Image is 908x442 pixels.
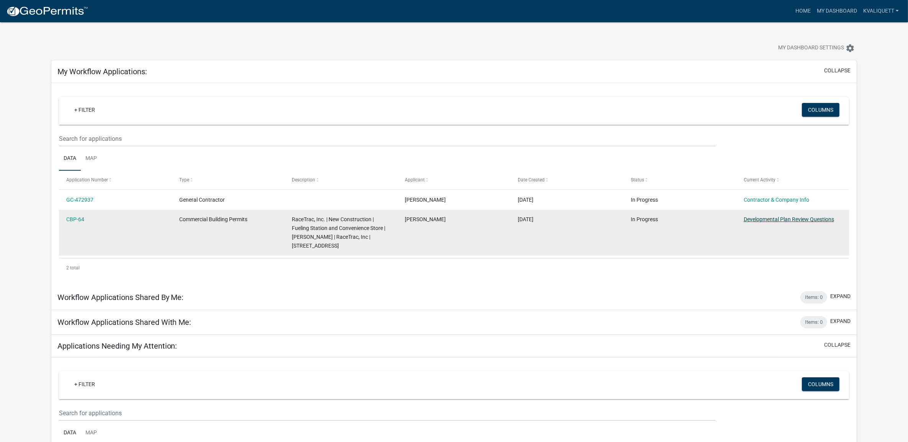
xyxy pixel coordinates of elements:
[631,216,658,222] span: In Progress
[398,171,510,189] datatable-header-cell: Applicant
[792,4,814,18] a: Home
[518,216,533,222] span: 08/29/2025
[292,216,385,248] span: RaceTrac, Inc. | New Construction | Fueling Station and Convenience Store | Zach Senn | RaceTrac,...
[510,171,623,189] datatable-header-cell: Date Created
[66,216,84,222] a: CBP-64
[800,291,827,303] div: Items: 0
[292,177,315,183] span: Description
[59,405,716,421] input: Search for applications
[744,197,809,203] a: Contractor & Company Info
[518,197,533,203] span: 09/03/2025
[51,83,857,285] div: collapse
[66,177,108,183] span: Application Number
[518,177,545,183] span: Date Created
[736,171,849,189] datatable-header-cell: Current Activity
[778,44,844,53] span: My Dashboard Settings
[744,177,775,183] span: Current Activity
[802,103,839,117] button: Columns
[59,131,716,147] input: Search for applications
[846,44,855,53] i: settings
[623,171,736,189] datatable-header-cell: Status
[59,171,172,189] datatable-header-cell: Application Number
[66,197,93,203] a: GC-472937
[860,4,902,18] a: kvaliquett
[405,177,425,183] span: Applicant
[744,216,834,222] a: Developmental Plan Review Questions
[57,341,177,351] h5: Applications Needing My Attention:
[830,292,851,300] button: expand
[830,317,851,325] button: expand
[172,171,285,189] datatable-header-cell: Type
[179,216,247,222] span: Commercial Building Permits
[802,377,839,391] button: Columns
[631,197,658,203] span: In Progress
[824,341,851,349] button: collapse
[57,293,184,302] h5: Workflow Applications Shared By Me:
[68,103,101,117] a: + Filter
[59,258,849,277] div: 2 total
[772,41,861,55] button: My Dashboard Settingssettings
[405,197,446,203] span: Karen Valiquett
[405,216,446,222] span: Karen Valiquett
[68,377,101,391] a: + Filter
[179,177,189,183] span: Type
[57,318,191,327] h5: Workflow Applications Shared With Me:
[59,147,81,171] a: Data
[631,177,644,183] span: Status
[57,67,147,76] h5: My Workflow Applications:
[81,147,101,171] a: Map
[824,67,851,75] button: collapse
[814,4,860,18] a: My Dashboard
[800,316,827,328] div: Items: 0
[179,197,225,203] span: General Contractor
[285,171,398,189] datatable-header-cell: Description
